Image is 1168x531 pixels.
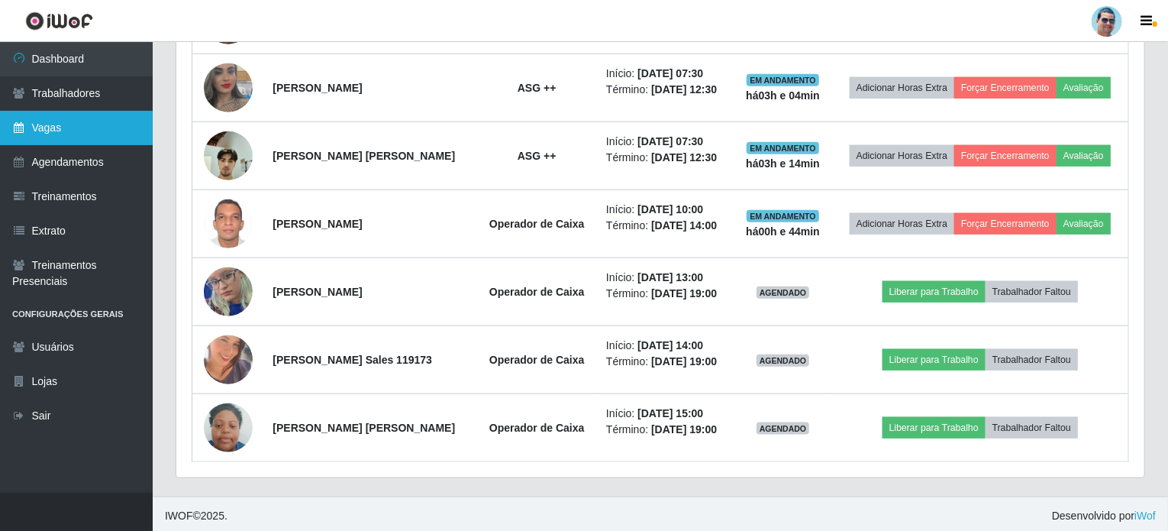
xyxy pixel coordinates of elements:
button: Trabalhador Faltou [986,349,1078,371]
strong: [PERSON_NAME] [273,82,362,94]
li: Término: [606,150,725,166]
time: [DATE] 14:00 [637,339,703,351]
button: Avaliação [1057,77,1111,99]
img: 1758840904411.jpeg [204,123,253,188]
span: EM ANDAMENTO [747,142,819,154]
strong: ASG ++ [518,150,557,162]
img: 1751983105280.jpeg [204,239,253,345]
button: Avaliação [1057,145,1111,167]
img: CoreUI Logo [25,11,93,31]
li: Início: [606,270,725,286]
li: Término: [606,82,725,98]
span: © 2025 . [165,508,227,524]
span: Desenvolvido por [1052,508,1156,524]
strong: há 00 h e 44 min [746,225,820,238]
time: [DATE] 07:30 [637,135,703,147]
img: 1709225632480.jpeg [204,396,253,461]
button: Forçar Encerramento [954,213,1057,235]
button: Liberar para Trabalho [882,349,986,371]
span: EM ANDAMENTO [747,210,819,222]
li: Início: [606,338,725,354]
time: [DATE] 10:00 [637,203,703,215]
strong: Operador de Caixa [489,218,585,230]
strong: [PERSON_NAME] [PERSON_NAME] [273,422,455,434]
button: Avaliação [1057,213,1111,235]
button: Forçar Encerramento [954,145,1057,167]
button: Trabalhador Faltou [986,417,1078,439]
time: [DATE] 12:30 [651,151,717,164]
strong: Operador de Caixa [489,354,585,366]
strong: há 03 h e 14 min [746,157,820,170]
li: Início: [606,134,725,150]
li: Início: [606,202,725,218]
img: 1678985319532.jpeg [204,316,253,403]
span: AGENDADO [757,287,810,299]
button: Liberar para Trabalho [882,417,986,439]
li: Término: [606,218,725,234]
li: Término: [606,286,725,302]
button: Adicionar Horas Extra [850,145,954,167]
time: [DATE] 19:00 [651,423,717,435]
time: [DATE] 15:00 [637,407,703,419]
button: Adicionar Horas Extra [850,213,954,235]
a: iWof [1134,510,1156,522]
button: Forçar Encerramento [954,77,1057,99]
time: [DATE] 14:00 [651,219,717,232]
strong: [PERSON_NAME] [PERSON_NAME] [273,150,455,162]
li: Início: [606,66,725,82]
time: [DATE] 07:30 [637,67,703,79]
span: AGENDADO [757,423,810,435]
strong: [PERSON_NAME] [273,286,362,298]
strong: [PERSON_NAME] Sales 119173 [273,354,432,366]
strong: ASG ++ [518,82,557,94]
img: 1755533761003.jpeg [204,190,253,257]
button: Adicionar Horas Extra [850,77,954,99]
li: Término: [606,422,725,438]
span: AGENDADO [757,355,810,367]
img: 1653531676872.jpeg [204,44,253,131]
li: Início: [606,406,725,422]
button: Trabalhador Faltou [986,281,1078,303]
time: [DATE] 13:00 [637,271,703,283]
time: [DATE] 19:00 [651,355,717,367]
span: IWOF [165,510,193,522]
li: Término: [606,354,725,370]
strong: [PERSON_NAME] [273,218,362,230]
button: Liberar para Trabalho [882,281,986,303]
strong: Operador de Caixa [489,422,585,434]
strong: há 03 h e 04 min [746,89,820,102]
time: [DATE] 19:00 [651,287,717,299]
time: [DATE] 12:30 [651,83,717,96]
span: EM ANDAMENTO [747,74,819,86]
strong: Operador de Caixa [489,286,585,298]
